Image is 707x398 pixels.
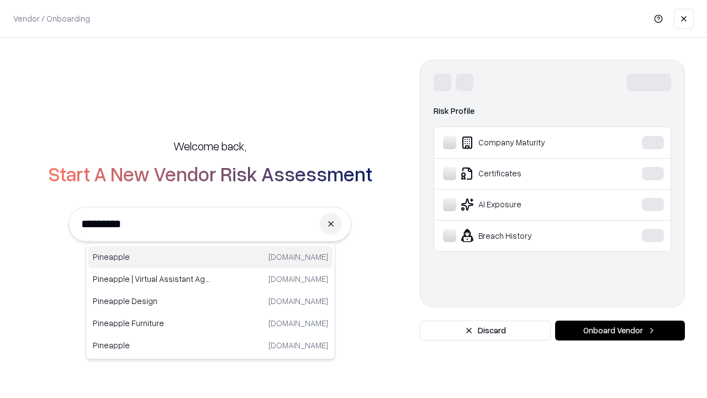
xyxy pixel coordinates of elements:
[268,339,328,351] p: [DOMAIN_NAME]
[268,251,328,263] p: [DOMAIN_NAME]
[434,104,671,118] div: Risk Profile
[93,339,210,351] p: Pineapple
[86,243,335,359] div: Suggestions
[420,321,551,341] button: Discard
[268,295,328,307] p: [DOMAIN_NAME]
[93,273,210,285] p: Pineapple | Virtual Assistant Agency
[443,198,608,211] div: AI Exposure
[93,295,210,307] p: Pineapple Design
[48,163,372,185] h2: Start A New Vendor Risk Assessment
[13,13,90,24] p: Vendor / Onboarding
[268,273,328,285] p: [DOMAIN_NAME]
[443,229,608,242] div: Breach History
[268,317,328,329] p: [DOMAIN_NAME]
[443,136,608,149] div: Company Maturity
[93,317,210,329] p: Pineapple Furniture
[93,251,210,263] p: Pineapple
[443,167,608,180] div: Certificates
[555,321,685,341] button: Onboard Vendor
[173,138,246,154] h5: Welcome back,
